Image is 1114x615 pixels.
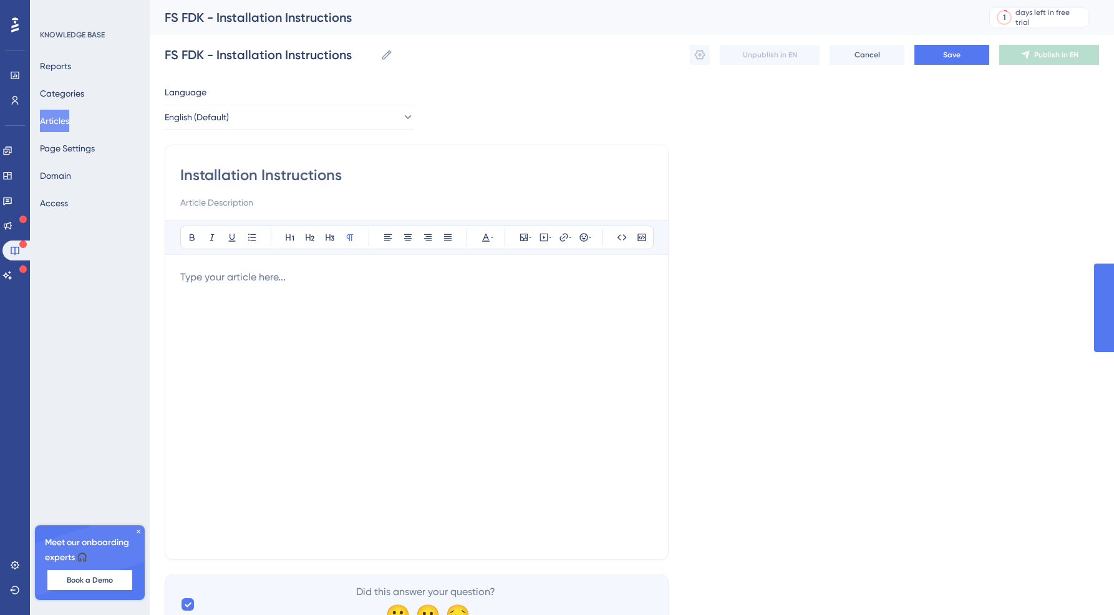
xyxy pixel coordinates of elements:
button: Page Settings [40,137,95,160]
button: Reports [40,55,71,77]
span: Publish in EN [1034,50,1078,60]
button: Save [914,45,989,65]
span: Unpublish in EN [743,50,797,60]
span: English (Default) [165,110,229,125]
button: English (Default) [165,105,414,130]
span: Meet our onboarding experts 🎧 [45,535,135,565]
button: Access [40,192,68,214]
button: Domain [40,164,71,187]
div: 1 [1003,12,1005,22]
span: Did this answer your question? [356,584,495,599]
button: Articles [40,110,69,132]
div: FS FDK - Installation Instructions [165,9,958,26]
button: Unpublish in EN [720,45,820,65]
button: Categories [40,82,84,105]
span: Language [165,85,206,100]
button: Cancel [830,45,904,65]
span: Cancel [855,50,880,60]
button: Book a Demo [47,570,132,590]
div: days left in free trial [1015,7,1085,27]
div: KNOWLEDGE BASE [40,30,105,40]
iframe: UserGuiding AI Assistant Launcher [1062,566,1099,603]
input: Article Description [180,195,653,210]
input: Article Title [180,165,653,185]
button: Publish in EN [999,45,1099,65]
input: Article Name [165,46,375,64]
span: Save [943,50,961,60]
span: Book a Demo [67,575,113,585]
